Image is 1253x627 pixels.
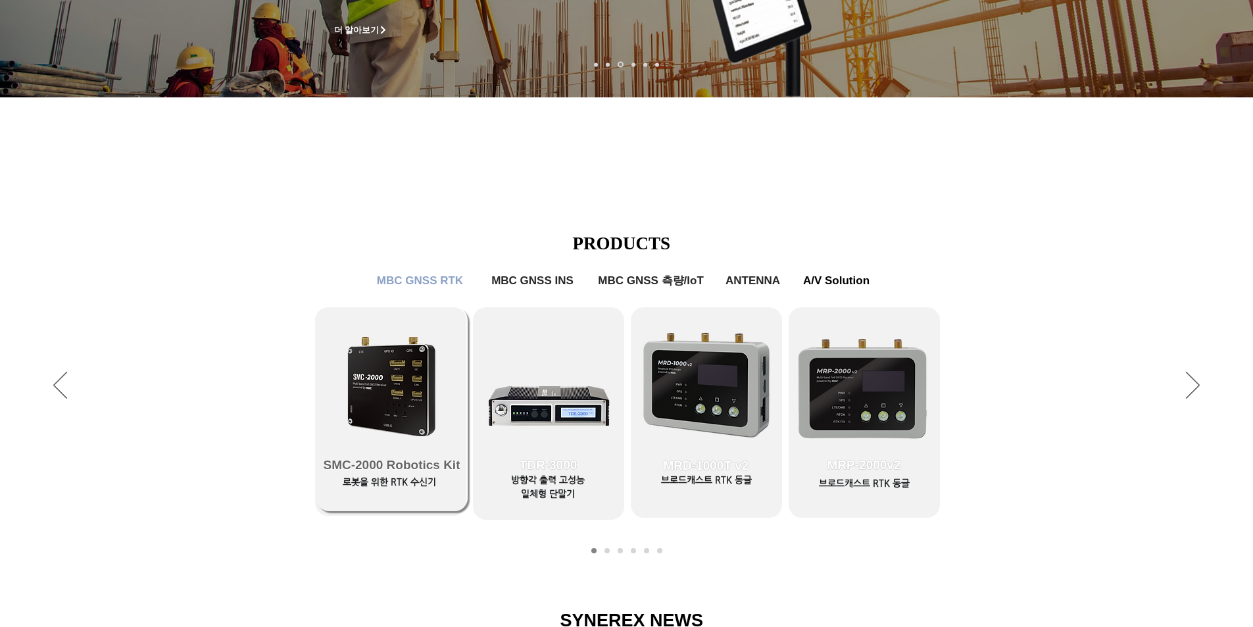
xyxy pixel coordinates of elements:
[587,548,666,553] nav: 슬라이드
[604,548,610,553] a: MBC GNSS RTK2
[591,548,597,553] a: MBC GNSS RTK1
[324,458,460,472] span: SMC-2000 Robotics Kit
[631,308,782,512] a: MRD-1000T v2
[644,548,649,553] a: ANTENNA
[598,273,704,288] span: MBC GNSS 측량/IoT
[827,458,901,472] span: MRP-2000v2
[618,62,624,68] a: 측량 IoT
[483,268,582,294] a: MBC GNSS INS
[655,63,659,66] a: 정밀농업
[491,274,574,288] span: MBC GNSS INS
[720,268,786,294] a: ANTENNA
[328,22,395,38] a: 더 알아보기
[573,234,671,253] span: PRODUCTS
[794,268,879,294] a: A/V Solution
[657,548,662,553] a: A/V Solution
[789,307,940,511] a: MRP-2000v2
[473,307,624,511] a: TDR-3000
[590,62,663,68] nav: 슬라이드
[520,458,577,472] span: TDR-3000
[606,63,610,66] a: 드론 8 - SMC 2000
[316,307,468,511] a: SMC-2000 Robotics Kit
[377,274,463,288] span: MBC GNSS RTK
[803,274,870,288] span: A/V Solution
[618,548,623,553] a: MBC GNSS INS
[1186,372,1200,401] button: 다음
[631,548,636,553] a: MBC GNSS 측량/IoT
[1102,570,1253,627] iframe: Wix Chat
[53,372,67,401] button: 이전
[631,63,635,66] a: 자율주행
[368,268,473,294] a: MBC GNSS RTK
[725,274,780,288] span: ANTENNA
[594,63,598,66] a: 로봇- SMC 2000
[643,63,647,66] a: 로봇
[664,459,749,473] span: MRD-1000T v2
[334,24,380,36] span: 더 알아보기
[589,268,714,294] a: MBC GNSS 측량/IoT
